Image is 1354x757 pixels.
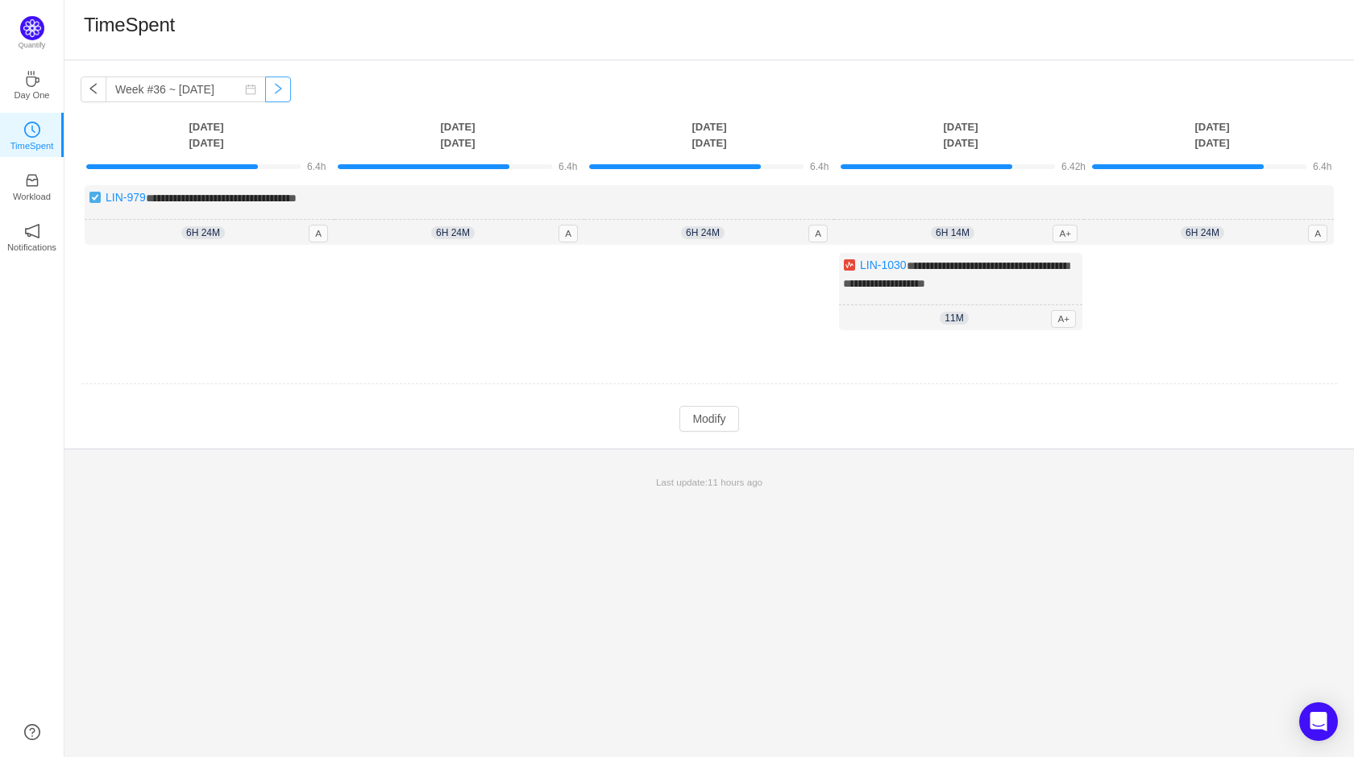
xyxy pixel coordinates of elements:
button: icon: left [81,77,106,102]
a: icon: notificationNotifications [24,228,40,244]
span: 6h 24m [181,226,225,239]
i: icon: clock-circle [24,122,40,138]
img: Quantify [20,16,44,40]
span: 6h 24m [1181,226,1224,239]
input: Select a week [106,77,266,102]
span: A [808,225,828,242]
p: Day One [14,88,49,102]
a: icon: clock-circleTimeSpent [24,126,40,143]
span: 6.4h [307,161,326,172]
span: A+ [1051,310,1076,328]
a: icon: coffeeDay One [24,76,40,92]
p: Workload [13,189,51,204]
span: 6.4h [1313,161,1331,172]
i: icon: coffee [24,71,40,87]
p: Notifications [7,240,56,254]
span: A+ [1053,225,1078,242]
span: 11m [940,312,968,325]
span: 6h 24m [431,226,475,239]
span: Last update: [656,477,762,487]
a: LIN-979 [106,191,146,204]
span: 6.42h [1061,161,1086,172]
th: [DATE] [DATE] [835,118,1086,151]
span: 6.4h [810,161,829,172]
img: 10304 [843,259,856,271]
span: 6h 24m [681,226,725,239]
p: TimeSpent [10,139,54,153]
th: [DATE] [DATE] [81,118,332,151]
p: Quantify [19,40,46,52]
h1: TimeSpent [84,13,175,37]
span: 11 hours ago [708,477,762,487]
th: [DATE] [DATE] [584,118,835,151]
button: Modify [679,406,738,432]
th: [DATE] [DATE] [1086,118,1338,151]
a: icon: question-circle [24,724,40,740]
span: A [559,225,578,242]
a: icon: inboxWorkload [24,177,40,193]
span: 6.4h [559,161,577,172]
button: icon: right [265,77,291,102]
i: icon: notification [24,223,40,239]
i: icon: inbox [24,172,40,188]
div: Open Intercom Messenger [1299,702,1338,741]
th: [DATE] [DATE] [332,118,584,151]
span: 6h 14m [931,226,974,239]
img: 10318 [89,191,102,204]
a: LIN-1030 [860,259,907,271]
span: A [309,225,328,242]
i: icon: calendar [245,84,256,95]
span: A [1308,225,1327,242]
